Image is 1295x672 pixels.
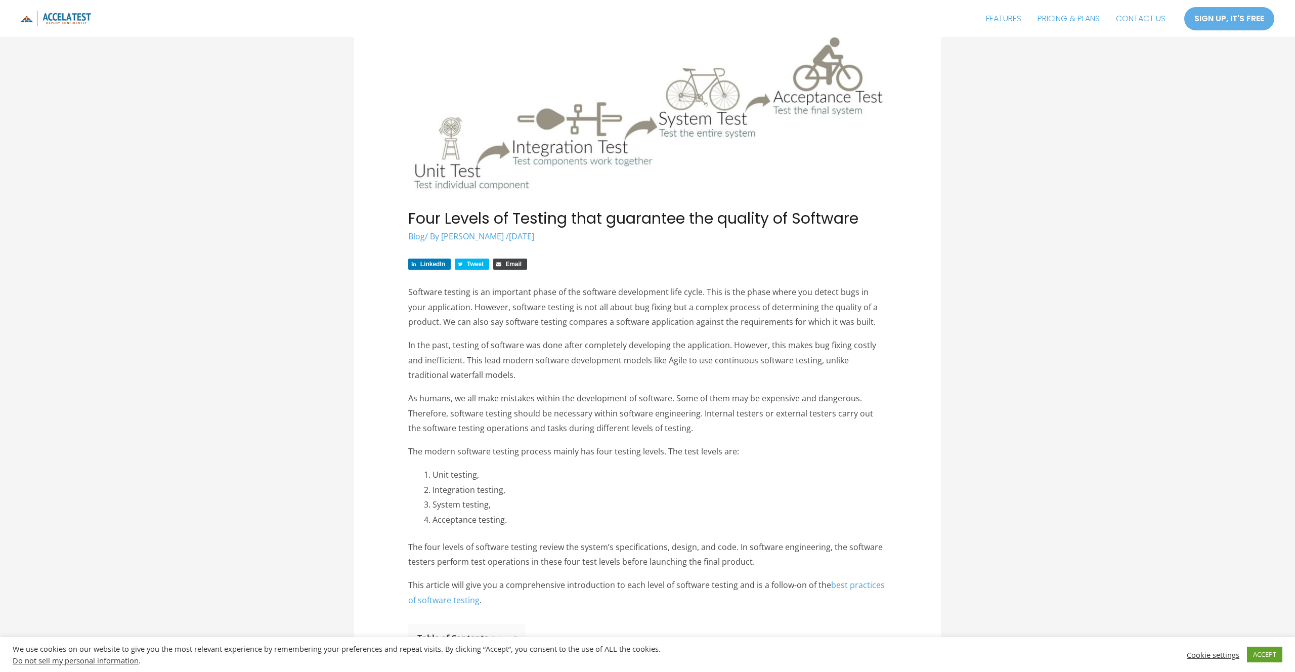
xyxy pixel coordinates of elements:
b: Table of Contents [417,633,488,644]
img: The Four Levels of Software Testing: Unit Test, Integration Test, System Test, Acceptance Test [408,35,887,193]
span: [PERSON_NAME] [441,231,504,242]
a: [PERSON_NAME] [441,231,506,242]
a: Share on LinkedIn [408,259,451,270]
div: / By / [408,231,887,242]
div: . [13,656,901,665]
span: The modern software testing process mainly has four testing levels. The test levels are: [408,446,739,457]
a: ACCEPT [1247,647,1282,662]
a: Do not sell my personal information [13,655,139,665]
span: Email [505,261,522,268]
span: Acceptance testing. [433,514,507,525]
nav: Site Navigation [978,6,1174,31]
span: Tweet [467,261,484,268]
span: This article will give you a comprehensive introduction to each level of software testing and is ... [408,579,885,606]
a: CONTACT US [1108,6,1174,31]
span: As humans, we all make mistakes within the development of software. Some of them may be expensive... [408,393,873,434]
span: The four levels of software testing review the system’s specifications, design, and code. In soft... [408,541,883,568]
span: Software testing is an important phase of the software development life cycle. This is the phase ... [408,286,878,327]
a: Blog [408,231,425,242]
img: icon [20,11,91,26]
a: Share on Twitter [455,259,489,270]
span: [DATE] [509,231,534,242]
a: Share via Email [493,259,527,270]
a: PRICING & PLANS [1029,6,1108,31]
a: FEATURES [978,6,1029,31]
a: SIGN UP, IT'S FREE [1184,7,1275,31]
span: In the past, testing of software was done after completely developing the application. However, t... [408,340,876,381]
h1: Four Levels of Testing that guarantee the quality of Software [408,209,887,228]
a: show [496,634,512,643]
span: Unit testing, [433,469,479,480]
span: LinkedIn [420,261,445,268]
a: best practices of software testing [408,579,885,606]
span: System testing, [433,499,491,510]
span: Integration testing, [433,484,505,495]
div: We use cookies on our website to give you the most relevant experience by remembering your prefer... [13,644,901,665]
a: Cookie settings [1187,650,1239,659]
